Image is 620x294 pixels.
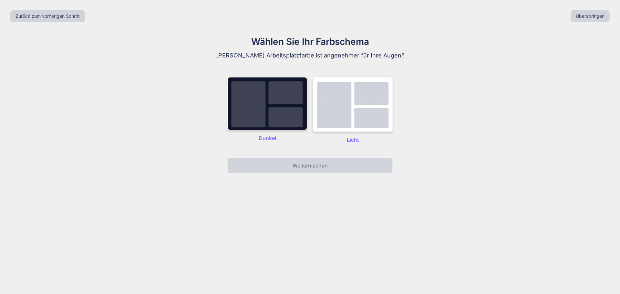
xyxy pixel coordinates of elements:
[10,10,85,22] button: Zurück zum vorherigen Schritt
[251,36,369,47] font: Wählen Sie Ihr Farbschema
[216,52,404,59] font: [PERSON_NAME] Arbeitsplatzfarbe ist angenehmer für Ihre Augen?
[293,162,328,169] font: Weitermachen
[313,77,393,132] img: dunkel
[571,10,610,22] button: Überspringen
[347,137,359,143] font: Licht
[227,158,393,173] button: Weitermachen
[259,135,276,141] font: Dunkel
[227,77,307,130] img: dunkel
[15,13,80,19] font: Zurück zum vorherigen Schritt
[576,13,604,19] font: Überspringen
